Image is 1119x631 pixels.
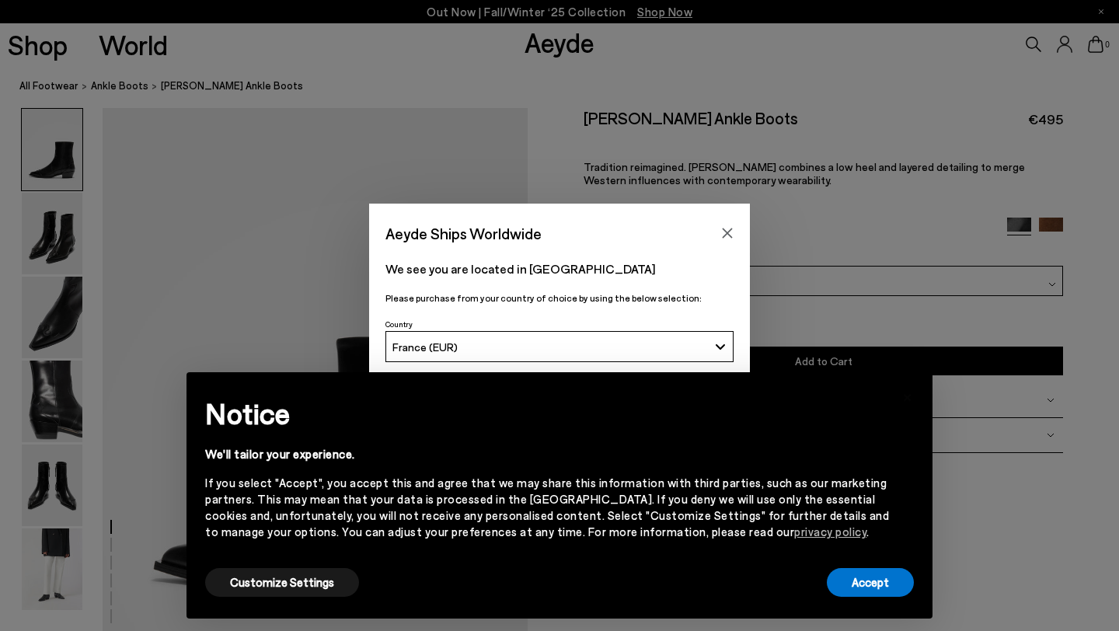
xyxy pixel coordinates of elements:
[385,319,413,329] span: Country
[385,260,734,278] p: We see you are located in [GEOGRAPHIC_DATA]
[205,393,889,434] h2: Notice
[385,291,734,305] p: Please purchase from your country of choice by using the below selection:
[889,377,926,414] button: Close this notice
[205,446,889,462] div: We'll tailor your experience.
[205,475,889,540] div: If you select "Accept", you accept this and agree that we may share this information with third p...
[392,340,458,354] span: France (EUR)
[385,220,542,247] span: Aeyde Ships Worldwide
[794,525,866,539] a: privacy policy
[827,568,914,597] button: Accept
[902,384,913,406] span: ×
[716,221,739,245] button: Close
[205,568,359,597] button: Customize Settings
